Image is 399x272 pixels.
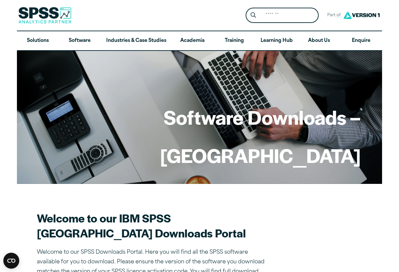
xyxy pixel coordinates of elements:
[324,11,342,20] span: Part of
[160,104,361,130] h1: Software Downloads –
[255,31,298,51] a: Learning Hub
[17,31,59,51] a: Solutions
[247,9,260,22] button: Search magnifying glass icon
[59,31,101,51] a: Software
[160,142,361,168] h1: [GEOGRAPHIC_DATA]
[37,210,269,240] h2: Welcome to our IBM SPSS [GEOGRAPHIC_DATA] Downloads Portal
[18,7,71,24] img: SPSS Analytics Partner
[342,9,381,21] img: Version1 Logo
[246,8,319,23] form: Site Header Search Form
[340,31,382,51] a: Enquire
[251,12,256,18] svg: Search magnifying glass icon
[213,31,255,51] a: Training
[172,31,213,51] a: Academia
[17,31,382,51] nav: Desktop version of site main menu
[101,31,172,51] a: Industries & Case Studies
[3,253,19,269] button: Open CMP widget
[298,31,340,51] a: About Us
